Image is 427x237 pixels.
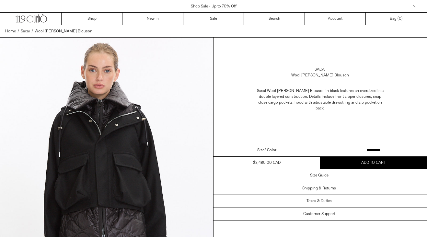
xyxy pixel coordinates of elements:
[306,199,332,203] h3: Taxes & Duties
[399,16,402,22] span: )
[191,4,237,9] a: Shop Sale - Up to 70% Off
[302,186,336,191] h3: Shipping & Returns
[315,67,326,73] a: Sacai
[303,212,335,216] h3: Customer Support
[255,85,385,115] p: Sacai Wool [PERSON_NAME] Blouson in black features an oversized in a double layered construction....
[399,16,401,21] span: 0
[62,13,122,25] a: Shop
[31,28,33,34] span: /
[5,28,16,34] a: Home
[305,13,366,25] a: Account
[35,28,92,34] a: Wool [PERSON_NAME] Blouson
[310,173,329,178] h3: Size Guide
[253,160,281,166] div: $3,480.00 CAD
[366,13,427,25] a: Bag ()
[21,28,30,34] a: Sacai
[361,160,386,165] span: Add to cart
[244,13,305,25] a: Search
[320,157,427,169] button: Add to cart
[264,147,276,153] span: / Color
[291,73,349,78] div: Wool [PERSON_NAME] Blouson
[17,28,19,34] span: /
[183,13,244,25] a: Sale
[257,147,264,153] span: Size
[122,13,183,25] a: New In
